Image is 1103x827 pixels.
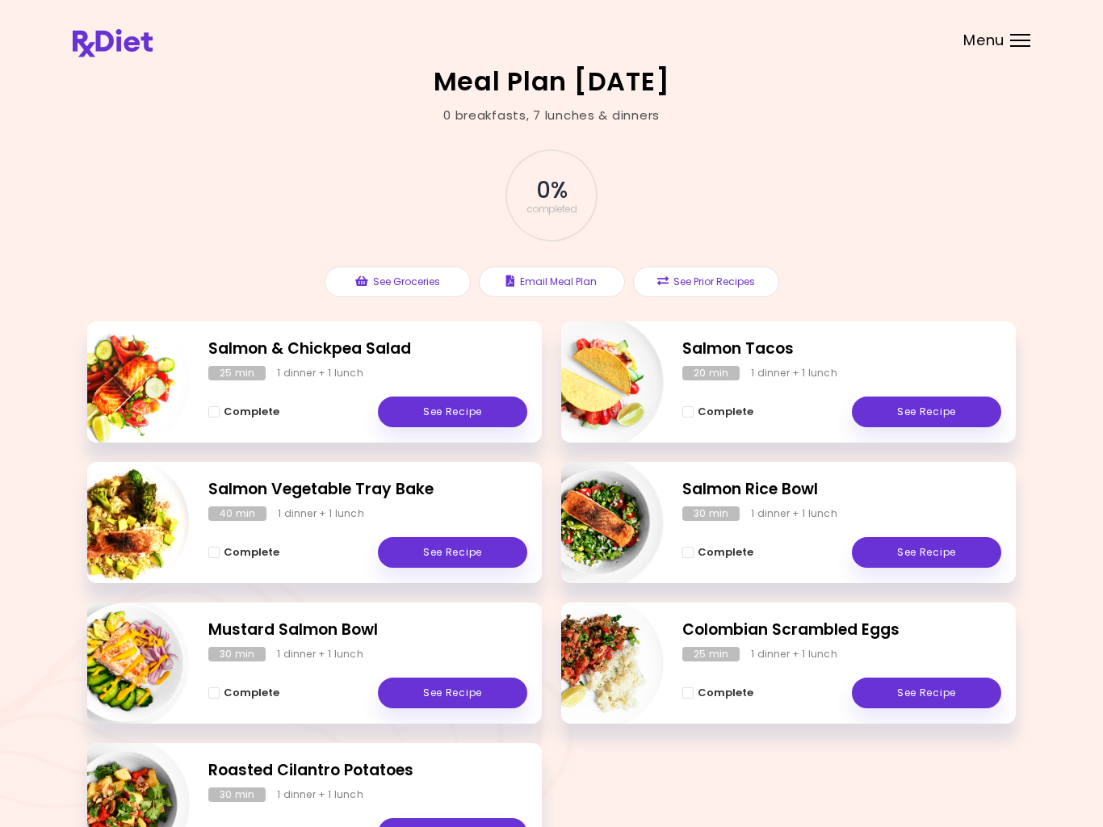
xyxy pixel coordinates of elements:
button: Complete - Salmon Rice Bowl [682,543,753,562]
span: Complete [698,686,753,699]
a: See Recipe - Mustard Salmon Bowl [378,678,527,708]
div: 1 dinner + 1 lunch [751,506,837,521]
a: See Recipe - Colombian Scrambled Eggs [852,678,1001,708]
a: See Recipe - Salmon & Chickpea Salad [378,397,527,427]
h2: Roasted Cilantro Potatoes [208,759,527,783]
img: Info - Salmon Rice Bowl [530,455,664,590]
button: Email Meal Plan [479,267,625,297]
div: 25 min [682,647,740,661]
span: Complete [698,546,753,559]
span: Menu [963,33,1004,48]
button: Complete - Colombian Scrambled Eggs [682,683,753,703]
span: Complete [224,546,279,559]
span: 0 % [536,177,566,204]
h2: Salmon Rice Bowl [682,478,1001,502]
div: 1 dinner + 1 lunch [278,506,364,521]
button: See Prior Recipes [633,267,779,297]
button: Complete - Mustard Salmon Bowl [208,683,279,703]
span: Complete [224,405,279,418]
span: Complete [224,686,279,699]
img: Info - Colombian Scrambled Eggs [530,596,664,730]
a: See Recipe - Salmon Rice Bowl [852,537,1001,568]
h2: Meal Plan [DATE] [434,69,670,94]
a: See Recipe - Salmon Vegetable Tray Bake [378,537,527,568]
div: 25 min [208,366,266,380]
div: 1 dinner + 1 lunch [277,787,363,802]
h2: Colombian Scrambled Eggs [682,619,1001,642]
a: See Recipe - Salmon Tacos [852,397,1001,427]
img: RxDiet [73,29,153,57]
button: Complete - Salmon Vegetable Tray Bake [208,543,279,562]
div: 1 dinner + 1 lunch [751,647,837,661]
h2: Salmon Vegetable Tray Bake [208,478,527,502]
img: Info - Salmon Tacos [530,315,664,449]
h2: Salmon & Chickpea Salad [208,338,527,361]
div: 0 breakfasts , 7 lunches & dinners [443,107,660,125]
div: 20 min [682,366,740,380]
div: 1 dinner + 1 lunch [277,647,363,661]
img: Info - Mustard Salmon Bowl [56,596,190,730]
button: Complete - Salmon & Chickpea Salad [208,402,279,422]
div: 1 dinner + 1 lunch [277,366,363,380]
span: Complete [698,405,753,418]
div: 30 min [208,787,266,802]
h2: Mustard Salmon Bowl [208,619,527,642]
button: Complete - Salmon Tacos [682,402,753,422]
div: 1 dinner + 1 lunch [751,366,837,380]
img: Info - Salmon & Chickpea Salad [56,315,190,449]
img: Info - Salmon Vegetable Tray Bake [56,455,190,590]
span: completed [526,204,577,214]
button: See Groceries [325,267,471,297]
div: 30 min [208,647,266,661]
h2: Salmon Tacos [682,338,1001,361]
div: 40 min [208,506,266,521]
div: 30 min [682,506,740,521]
